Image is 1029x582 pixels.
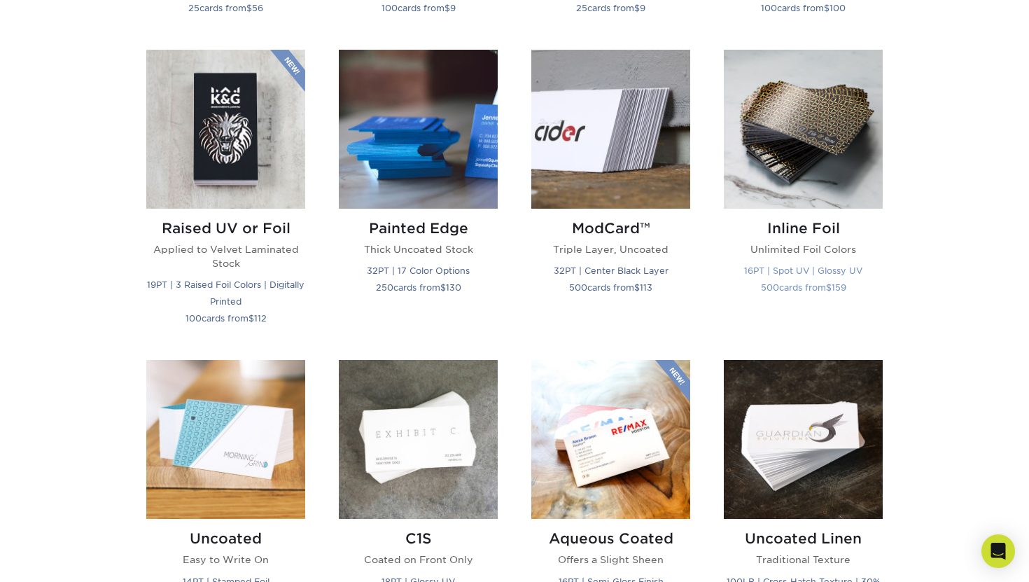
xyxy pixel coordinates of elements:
span: 100 [829,3,846,13]
h2: C1S [339,530,498,547]
a: Inline Foil Business Cards Inline Foil Unlimited Foil Colors 16PT | Spot UV | Glossy UV 500cards ... [724,50,883,344]
h2: Inline Foil [724,220,883,237]
p: Traditional Texture [724,553,883,567]
span: $ [824,3,829,13]
small: cards from [188,3,263,13]
span: 250 [376,282,393,293]
span: $ [440,282,446,293]
p: Coated on Front Only [339,553,498,567]
p: Unlimited Foil Colors [724,242,883,256]
span: 100 [761,3,777,13]
span: $ [246,3,252,13]
span: $ [634,282,640,293]
p: Easy to Write On [146,553,305,567]
img: New Product [270,50,305,92]
h2: Aqueous Coated [531,530,690,547]
p: Thick Uncoated Stock [339,242,498,256]
span: 500 [761,282,779,293]
small: cards from [569,282,652,293]
img: C1S Business Cards [339,360,498,519]
small: cards from [381,3,456,13]
img: ModCard™ Business Cards [531,50,690,209]
h2: Raised UV or Foil [146,220,305,237]
span: $ [444,3,450,13]
a: Painted Edge Business Cards Painted Edge Thick Uncoated Stock 32PT | 17 Color Options 250cards fr... [339,50,498,344]
small: 32PT | Center Black Layer [554,265,668,276]
span: 130 [446,282,461,293]
span: 100 [185,313,202,324]
span: 500 [569,282,587,293]
img: Aqueous Coated Business Cards [531,360,690,519]
small: 16PT | Spot UV | Glossy UV [744,265,862,276]
span: 56 [252,3,263,13]
p: Triple Layer, Uncoated [531,242,690,256]
p: Applied to Velvet Laminated Stock [146,242,305,271]
small: cards from [761,3,846,13]
span: 9 [450,3,456,13]
span: 9 [640,3,645,13]
div: Open Intercom Messenger [981,534,1015,568]
small: 32PT | 17 Color Options [367,265,470,276]
span: $ [248,313,254,324]
h2: ModCard™ [531,220,690,237]
small: cards from [185,313,267,324]
a: ModCard™ Business Cards ModCard™ Triple Layer, Uncoated 32PT | Center Black Layer 500cards from$113 [531,50,690,344]
img: Painted Edge Business Cards [339,50,498,209]
span: 25 [576,3,587,13]
span: $ [826,282,832,293]
span: 100 [381,3,398,13]
small: cards from [576,3,645,13]
small: cards from [376,282,461,293]
small: cards from [761,282,846,293]
span: 113 [640,282,652,293]
h2: Painted Edge [339,220,498,237]
span: 159 [832,282,846,293]
h2: Uncoated [146,530,305,547]
img: Uncoated Linen Business Cards [724,360,883,519]
span: $ [634,3,640,13]
img: New Product [655,360,690,402]
span: 25 [188,3,199,13]
img: Uncoated Business Cards [146,360,305,519]
img: Raised UV or Foil Business Cards [146,50,305,209]
small: 19PT | 3 Raised Foil Colors | Digitally Printed [147,279,304,307]
h2: Uncoated Linen [724,530,883,547]
span: 112 [254,313,267,324]
img: Inline Foil Business Cards [724,50,883,209]
p: Offers a Slight Sheen [531,553,690,567]
a: Raised UV or Foil Business Cards Raised UV or Foil Applied to Velvet Laminated Stock 19PT | 3 Rai... [146,50,305,344]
